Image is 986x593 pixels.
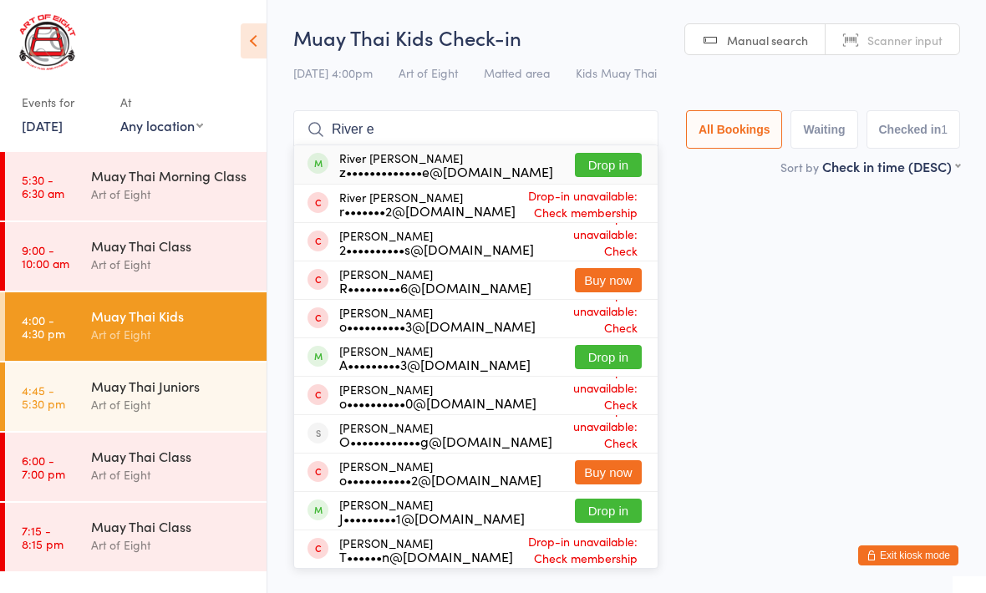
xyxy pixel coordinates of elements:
[339,204,516,217] div: r•••••••2@[DOMAIN_NAME]
[5,503,267,571] a: 7:15 -8:15 pmMuay Thai ClassArt of Eight
[686,110,783,149] button: All Bookings
[22,524,64,550] time: 7:15 - 8:15 pm
[5,152,267,220] a: 5:30 -6:30 amMuay Thai Morning ClassArt of Eight
[339,344,531,371] div: [PERSON_NAME]
[339,242,534,256] div: 2••••••••••s@[DOMAIN_NAME]
[339,151,553,178] div: River [PERSON_NAME]
[399,64,458,81] span: Art of Eight
[91,465,252,484] div: Art of Eight
[727,32,808,48] span: Manual search
[822,157,960,175] div: Check in time (DESC)
[339,459,541,486] div: [PERSON_NAME]
[339,190,516,217] div: River [PERSON_NAME]
[91,395,252,414] div: Art of Eight
[22,243,69,270] time: 9:00 - 10:00 am
[790,110,857,149] button: Waiting
[339,267,531,294] div: [PERSON_NAME]
[339,357,531,371] div: A•••••••••3@[DOMAIN_NAME]
[339,511,525,525] div: J•••••••••1@[DOMAIN_NAME]
[941,123,948,136] div: 1
[575,460,642,484] button: Buy now
[22,116,63,134] a: [DATE]
[91,325,252,344] div: Art of Eight
[339,421,552,448] div: [PERSON_NAME]
[22,89,104,116] div: Events for
[513,529,642,570] span: Drop-in unavailable: Check membership
[22,313,65,340] time: 4:00 - 4:30 pm
[120,89,203,116] div: At
[293,23,960,51] h2: Muay Thai Kids Check-in
[339,434,552,448] div: O••••••••••••g@[DOMAIN_NAME]
[552,397,642,472] span: Drop-in unavailable: Check membership
[339,498,525,525] div: [PERSON_NAME]
[867,110,961,149] button: Checked in1
[5,362,267,431] a: 4:45 -5:30 pmMuay Thai JuniorsArt of Eight
[293,110,658,149] input: Search
[339,306,536,332] div: [PERSON_NAME]
[339,550,513,563] div: T••••••n@[DOMAIN_NAME]
[534,205,642,280] span: Drop-in unavailable: Check membership
[339,383,536,409] div: [PERSON_NAME]
[780,159,819,175] label: Sort by
[339,319,536,332] div: o••••••••••3@[DOMAIN_NAME]
[91,307,252,325] div: Muay Thai Kids
[5,222,267,291] a: 9:00 -10:00 amMuay Thai ClassArt of Eight
[575,268,642,292] button: Buy now
[575,499,642,523] button: Drop in
[867,32,943,48] span: Scanner input
[91,255,252,274] div: Art of Eight
[5,433,267,501] a: 6:00 -7:00 pmMuay Thai ClassArt of Eight
[91,517,252,535] div: Muay Thai Class
[22,454,65,480] time: 6:00 - 7:00 pm
[17,13,79,72] img: Art of Eight
[120,116,203,134] div: Any location
[339,473,541,486] div: o•••••••••••2@[DOMAIN_NAME]
[22,173,64,200] time: 5:30 - 6:30 am
[91,535,252,555] div: Art of Eight
[5,292,267,361] a: 4:00 -4:30 pmMuay Thai KidsArt of Eight
[858,545,958,565] button: Exit kiosk mode
[575,345,642,369] button: Drop in
[516,183,642,225] span: Drop-in unavailable: Check membership
[22,383,65,410] time: 4:45 - 5:30 pm
[91,185,252,204] div: Art of Eight
[91,236,252,255] div: Muay Thai Class
[576,64,657,81] span: Kids Muay Thai
[339,281,531,294] div: R•••••••••6@[DOMAIN_NAME]
[339,396,536,409] div: o••••••••••0@[DOMAIN_NAME]
[536,281,642,357] span: Drop-in unavailable: Check membership
[339,165,553,178] div: z•••••••••••••e@[DOMAIN_NAME]
[484,64,550,81] span: Matted area
[536,358,642,433] span: Drop-in unavailable: Check membership
[91,447,252,465] div: Muay Thai Class
[575,153,642,177] button: Drop in
[91,377,252,395] div: Muay Thai Juniors
[91,166,252,185] div: Muay Thai Morning Class
[293,64,373,81] span: [DATE] 4:00pm
[339,229,534,256] div: [PERSON_NAME]
[339,536,513,563] div: [PERSON_NAME]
